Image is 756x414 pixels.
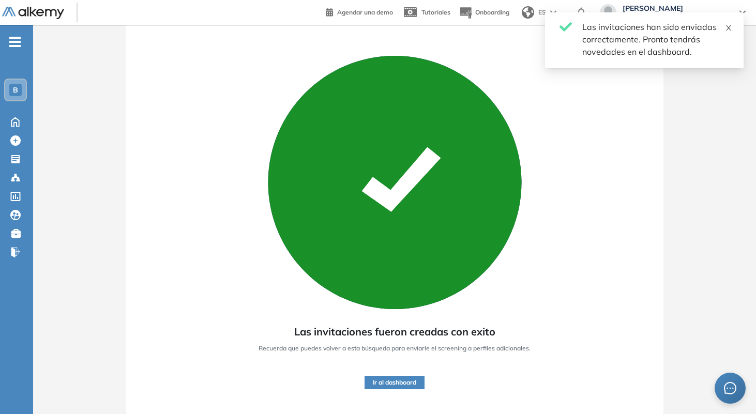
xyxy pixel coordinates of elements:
[365,376,425,389] button: Ir al dashboard
[725,24,732,32] span: close
[475,8,509,16] span: Onboarding
[13,86,18,94] span: B
[326,5,393,18] a: Agendar una demo
[522,6,534,19] img: world
[337,8,393,16] span: Agendar una demo
[582,21,731,58] div: Las invitaciones han sido enviadas correctamente. Pronto tendrás novedades en el dashboard.
[421,8,450,16] span: Tutoriales
[550,10,556,14] img: arrow
[2,7,64,20] img: Logo
[538,8,546,17] span: ES
[724,382,736,394] span: message
[259,344,531,353] span: Recuerda que puedes volver a esta búsqueda para enviarle el screening a perfiles adicionales.
[9,41,21,43] i: -
[623,4,729,12] span: [PERSON_NAME]
[294,324,495,340] span: Las invitaciones fueron creadas con exito
[459,2,509,24] button: Onboarding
